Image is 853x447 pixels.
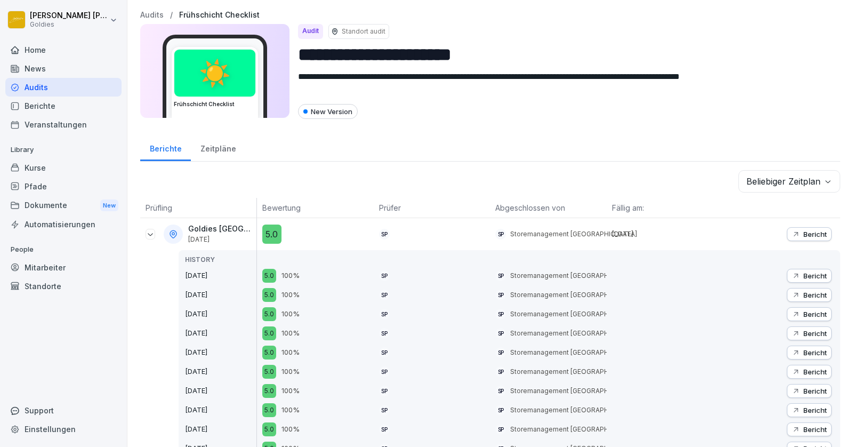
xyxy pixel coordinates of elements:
[185,270,256,281] p: [DATE]
[281,347,300,358] p: 100%
[787,403,832,417] button: Bericht
[374,198,490,218] th: Prüfer
[5,258,122,277] a: Mitarbeiter
[803,425,827,434] p: Bericht
[379,386,390,396] div: SP
[342,27,385,36] p: Standort audit
[5,420,122,438] div: Einstellungen
[803,310,827,318] p: Bericht
[495,366,506,377] div: SP
[510,271,637,281] p: Storemanagement [GEOGRAPHIC_DATA]
[495,405,506,416] div: SP
[510,348,637,357] p: Storemanagement [GEOGRAPHIC_DATA]
[5,97,122,115] div: Berichte
[185,347,256,358] p: [DATE]
[510,329,637,338] p: Storemanagement [GEOGRAPHIC_DATA]
[170,11,173,20] p: /
[510,405,637,415] p: Storemanagement [GEOGRAPHIC_DATA]
[185,255,256,265] p: HISTORY
[30,21,108,28] p: Goldies
[787,422,832,436] button: Bericht
[787,384,832,398] button: Bericht
[379,424,390,435] div: SP
[281,270,300,281] p: 100%
[5,196,122,215] div: Dokumente
[30,11,108,20] p: [PERSON_NAME] [PERSON_NAME]
[262,384,276,398] div: 5.0
[803,387,827,395] p: Bericht
[379,328,390,339] div: SP
[787,288,832,302] button: Bericht
[179,11,260,20] a: Frühschicht Checklist
[495,386,506,396] div: SP
[262,422,276,436] div: 5.0
[262,225,281,244] div: 5.0
[5,59,122,78] a: News
[185,424,256,435] p: [DATE]
[185,328,256,339] p: [DATE]
[185,290,256,300] p: [DATE]
[510,309,637,319] p: Storemanagement [GEOGRAPHIC_DATA]
[262,269,276,283] div: 5.0
[803,329,827,338] p: Bericht
[298,104,358,119] div: New Version
[5,196,122,215] a: DokumenteNew
[5,401,122,420] div: Support
[379,309,390,320] div: SP
[262,288,276,302] div: 5.0
[5,241,122,258] p: People
[185,366,256,377] p: [DATE]
[140,134,191,161] a: Berichte
[174,50,255,97] div: ☀️
[510,290,637,300] p: Storemanagement [GEOGRAPHIC_DATA]
[140,11,164,20] p: Audits
[5,115,122,134] a: Veranstaltungen
[510,229,637,239] p: Storemanagement [GEOGRAPHIC_DATA]
[188,236,254,243] p: [DATE]
[379,366,390,377] div: SP
[510,425,637,434] p: Storemanagement [GEOGRAPHIC_DATA]
[787,269,832,283] button: Bericht
[5,177,122,196] a: Pfade
[281,309,300,320] p: 100%
[281,424,300,435] p: 100%
[612,229,723,239] p: [DATE]
[281,290,300,300] p: 100%
[379,270,390,281] div: SP
[787,365,832,379] button: Bericht
[803,406,827,414] p: Bericht
[191,134,245,161] a: Zeitpläne
[5,41,122,59] a: Home
[607,198,723,218] th: Fällig am:
[5,158,122,177] a: Kurse
[185,386,256,396] p: [DATE]
[495,270,506,281] div: SP
[174,100,256,108] h3: Frühschicht Checklist
[803,368,827,376] p: Bericht
[787,346,832,360] button: Bericht
[5,141,122,158] p: Library
[281,328,300,339] p: 100%
[5,78,122,97] a: Audits
[262,365,276,379] div: 5.0
[262,346,276,360] div: 5.0
[262,307,276,321] div: 5.0
[262,403,276,417] div: 5.0
[787,307,832,321] button: Bericht
[495,328,506,339] div: SP
[495,424,506,435] div: SP
[379,290,390,300] div: SP
[803,348,827,357] p: Bericht
[787,227,832,241] button: Bericht
[5,215,122,234] div: Automatisierungen
[100,199,118,212] div: New
[495,347,506,358] div: SP
[5,277,122,296] div: Standorte
[379,229,390,240] div: SP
